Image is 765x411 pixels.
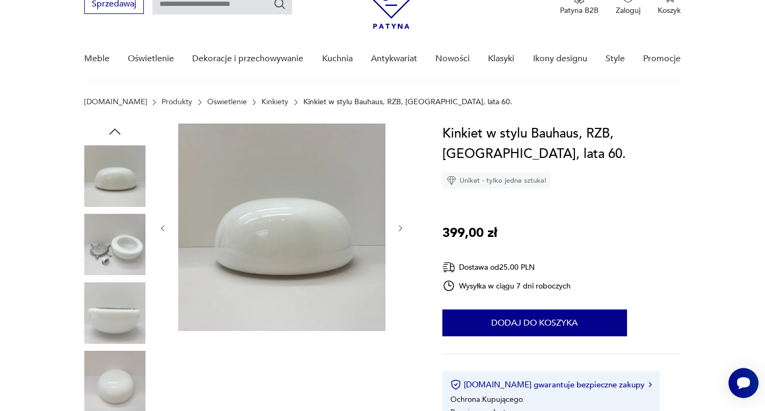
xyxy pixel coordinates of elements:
[84,145,145,206] img: Zdjęcie produktu Kinkiet w stylu Bauhaus, RZB, Niemcy, lata 60.
[442,261,571,274] div: Dostawa od 25,00 PLN
[84,1,144,9] a: Sprzedawaj
[207,98,247,106] a: Oświetlenie
[371,38,417,80] a: Antykwariat
[606,38,625,80] a: Style
[303,98,512,106] p: Kinkiet w stylu Bauhaus, RZB, [GEOGRAPHIC_DATA], lata 60.
[616,5,640,16] p: Zaloguj
[84,38,110,80] a: Meble
[178,124,385,331] img: Zdjęcie produktu Kinkiet w stylu Bauhaus, RZB, Niemcy, lata 60.
[450,379,461,390] img: Ikona certyfikatu
[488,38,514,80] a: Klasyki
[450,394,523,405] li: Ochrona Kupującego
[442,124,681,164] h1: Kinkiet w stylu Bauhaus, RZB, [GEOGRAPHIC_DATA], lata 60.
[261,98,288,106] a: Kinkiety
[84,282,145,343] img: Zdjęcie produktu Kinkiet w stylu Bauhaus, RZB, Niemcy, lata 60.
[442,223,497,243] p: 399,00 zł
[435,38,470,80] a: Nowości
[162,98,192,106] a: Produkty
[649,382,652,387] img: Ikona strzałki w prawo
[442,279,571,292] div: Wysyłka w ciągu 7 dni roboczych
[442,309,627,336] button: Dodaj do koszyka
[658,5,681,16] p: Koszyk
[84,98,147,106] a: [DOMAIN_NAME]
[84,214,145,275] img: Zdjęcie produktu Kinkiet w stylu Bauhaus, RZB, Niemcy, lata 60.
[128,38,174,80] a: Oświetlenie
[450,379,652,390] button: [DOMAIN_NAME] gwarantuje bezpieczne zakupy
[322,38,353,80] a: Kuchnia
[560,5,599,16] p: Patyna B2B
[533,38,587,80] a: Ikony designu
[728,368,759,398] iframe: Smartsupp widget button
[442,172,551,189] div: Unikat - tylko jedna sztuka!
[192,38,303,80] a: Dekoracje i przechowywanie
[442,261,455,274] img: Ikona dostawy
[447,176,456,185] img: Ikona diamentu
[643,38,681,80] a: Promocje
